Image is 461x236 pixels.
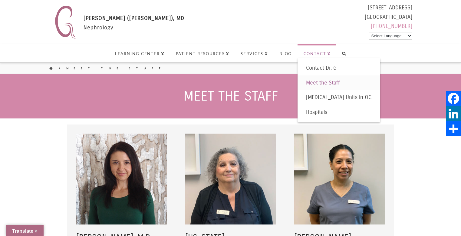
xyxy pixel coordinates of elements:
a: LinkedIn [446,106,461,121]
a: Patient Resources [170,44,235,62]
span: Contact Dr. G [306,65,337,71]
img: Virginia.jpg [185,134,276,224]
a: Meet the Staff [66,66,166,71]
a: Hospitals [298,105,380,120]
span: Meet the Staff [306,79,340,86]
span: Translate » [12,228,38,234]
img: Mariana.jpg [294,134,385,224]
div: Nephrology [84,14,184,41]
span: [PERSON_NAME] ([PERSON_NAME]), MD [84,15,184,22]
a: Contact [298,44,336,62]
a: Meet the Staff [298,75,380,90]
a: Facebook [446,91,461,106]
span: Contact [304,52,331,56]
span: Learning Center [115,52,164,56]
span: Hospitals [306,109,327,115]
select: Language Translate Widget [369,32,412,40]
img: Nephrology [52,3,79,41]
span: Services [241,52,268,56]
a: [PHONE_NUMBER] [371,23,412,29]
div: Powered by [365,31,412,41]
div: [STREET_ADDRESS] [GEOGRAPHIC_DATA] [365,3,412,33]
a: Blog [273,44,298,62]
span: [MEDICAL_DATA] Units in OC [306,94,371,101]
img: Team-DrG.jpg [76,134,167,224]
a: Contact Dr. G [298,61,380,75]
span: Blog [279,52,292,56]
a: Services [235,44,273,62]
a: Learning Center [109,44,170,62]
span: Patient Resources [176,52,229,56]
a: [MEDICAL_DATA] Units in OC [298,90,380,105]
